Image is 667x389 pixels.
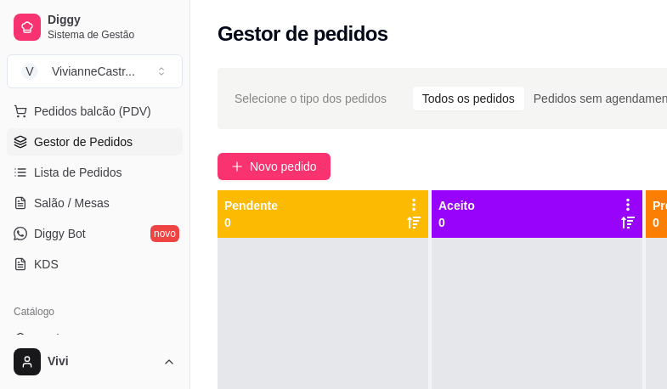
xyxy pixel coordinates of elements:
span: Selecione o tipo dos pedidos [235,89,387,108]
a: Salão / Mesas [7,189,183,217]
span: Sistema de Gestão [48,28,176,42]
span: Diggy Bot [34,225,86,242]
p: Pendente [224,197,278,214]
button: Pedidos balcão (PDV) [7,98,183,125]
span: Vivi [48,354,155,369]
span: Lista de Pedidos [34,164,122,181]
p: 0 [438,214,475,231]
a: KDS [7,251,183,278]
span: V [21,63,38,80]
a: DiggySistema de Gestão [7,7,183,48]
span: Pedidos balcão (PDV) [34,103,151,120]
a: Lista de Pedidos [7,159,183,186]
div: Todos os pedidos [413,87,524,110]
div: Catálogo [7,298,183,325]
span: Salão / Mesas [34,194,110,211]
div: VivianneCastr ... [52,63,135,80]
span: Gestor de Pedidos [34,133,133,150]
span: Produtos [34,330,82,347]
a: Gestor de Pedidos [7,128,183,155]
h2: Gestor de pedidos [218,20,388,48]
span: Novo pedido [250,157,317,176]
span: Diggy [48,13,176,28]
a: Produtos [7,325,183,352]
a: Diggy Botnovo [7,220,183,247]
span: KDS [34,256,59,273]
button: Select a team [7,54,183,88]
button: Novo pedido [218,153,331,180]
p: Aceito [438,197,475,214]
span: plus [231,161,243,172]
button: Vivi [7,341,183,382]
p: 0 [224,214,278,231]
